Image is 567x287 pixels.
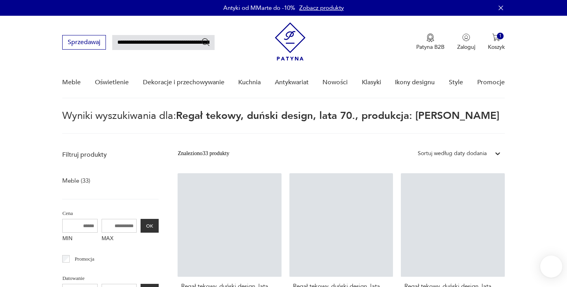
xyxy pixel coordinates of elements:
[62,233,98,245] label: MIN
[416,33,445,51] a: Ikona medaluPatyna B2B
[540,256,562,278] iframe: Smartsupp widget button
[462,33,470,41] img: Ikonka użytkownika
[223,4,295,12] p: Antyki od MMarte do -10%
[62,40,106,46] a: Sprzedawaj
[62,150,159,159] p: Filtruj produkty
[62,111,504,134] p: Wyniki wyszukiwania dla:
[299,4,344,12] a: Zobacz produkty
[449,67,463,98] a: Style
[143,67,224,98] a: Dekoracje i przechowywanie
[426,33,434,42] img: Ikona medalu
[201,37,210,47] button: Szukaj
[141,219,159,233] button: OK
[497,33,504,39] div: 1
[488,33,505,51] button: 1Koszyk
[238,67,261,98] a: Kuchnia
[416,33,445,51] button: Patyna B2B
[275,22,306,61] img: Patyna - sklep z meblami i dekoracjami vintage
[178,149,229,158] div: Znaleziono 33 produkty
[418,149,487,158] div: Sortuj według daty dodania
[62,175,90,186] a: Meble (33)
[322,67,348,98] a: Nowości
[62,67,81,98] a: Meble
[362,67,381,98] a: Klasyki
[62,209,159,218] p: Cena
[275,67,309,98] a: Antykwariat
[395,67,435,98] a: Ikony designu
[457,43,475,51] p: Zaloguj
[477,67,505,98] a: Promocje
[457,33,475,51] button: Zaloguj
[95,67,129,98] a: Oświetlenie
[75,255,94,263] p: Promocja
[62,274,159,283] p: Datowanie
[488,43,505,51] p: Koszyk
[102,233,137,245] label: MAX
[416,43,445,51] p: Patyna B2B
[492,33,500,41] img: Ikona koszyka
[176,109,499,123] span: Regał tekowy, duński design, lata 70., produkcja: [PERSON_NAME]
[62,35,106,50] button: Sprzedawaj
